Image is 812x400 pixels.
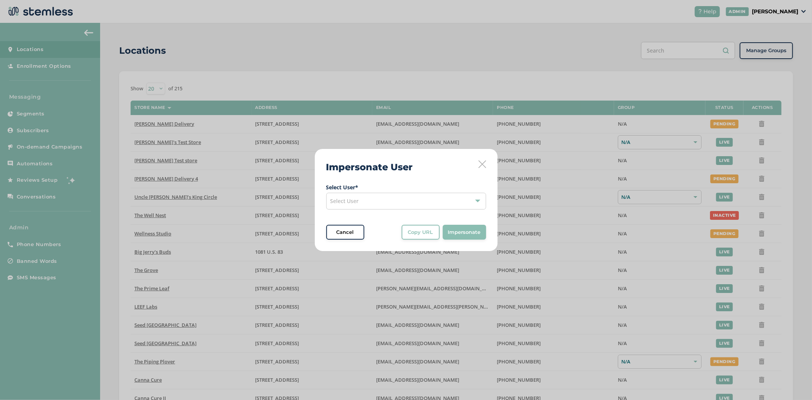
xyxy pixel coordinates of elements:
button: Copy URL [402,225,440,240]
span: Cancel [337,229,354,236]
h2: Impersonate User [326,160,413,174]
iframe: Chat Widget [774,363,812,400]
span: Impersonate [448,229,481,236]
label: Select User [326,183,486,191]
button: Cancel [326,225,364,240]
span: Copy URL [408,229,433,236]
span: Select User [330,197,359,205]
button: Impersonate [443,225,486,240]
